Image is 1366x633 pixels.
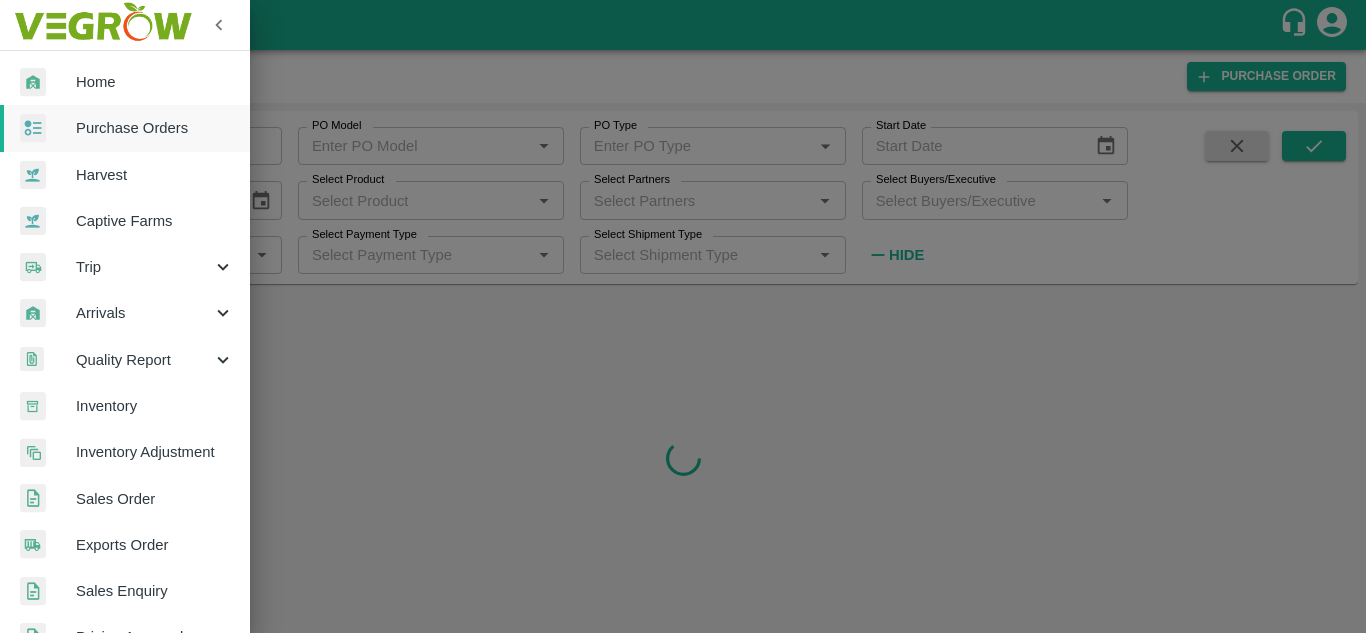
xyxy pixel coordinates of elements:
[20,299,46,328] img: whArrival
[20,530,46,559] img: shipments
[76,349,212,371] span: Quality Report
[76,164,234,186] span: Harvest
[20,114,46,143] img: reciept
[76,71,234,93] span: Home
[76,210,234,232] span: Captive Farms
[76,117,234,139] span: Purchase Orders
[20,253,46,282] img: delivery
[20,347,44,372] img: qualityReport
[76,395,234,417] span: Inventory
[76,441,234,463] span: Inventory Adjustment
[76,580,234,602] span: Sales Enquiry
[20,577,46,606] img: sales
[76,488,234,510] span: Sales Order
[20,392,46,421] img: whInventory
[76,302,212,324] span: Arrivals
[20,206,46,236] img: harvest
[20,160,46,190] img: harvest
[76,256,212,278] span: Trip
[76,534,234,556] span: Exports Order
[20,438,46,467] img: inventory
[20,484,46,513] img: sales
[20,68,46,97] img: whArrival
